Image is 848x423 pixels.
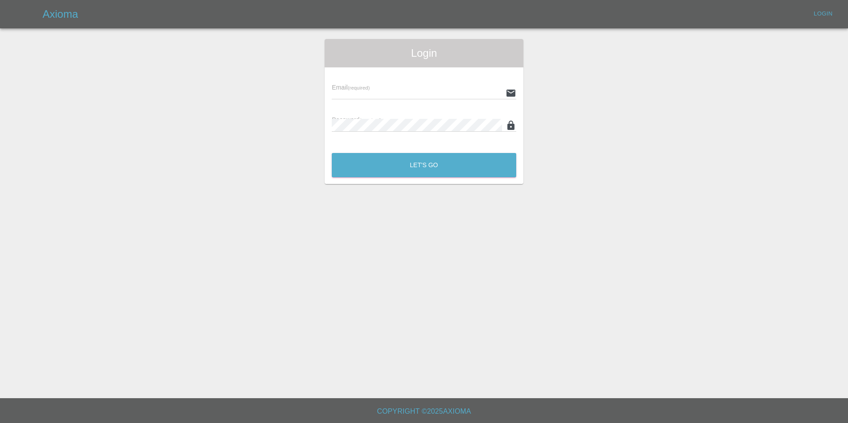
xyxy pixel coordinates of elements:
span: Email [332,84,369,91]
h5: Axioma [43,7,78,21]
h6: Copyright © 2025 Axioma [7,405,841,418]
small: (required) [348,85,370,90]
small: (required) [360,117,382,123]
a: Login [809,7,837,21]
button: Let's Go [332,153,516,177]
span: Login [332,46,516,60]
span: Password [332,116,381,123]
